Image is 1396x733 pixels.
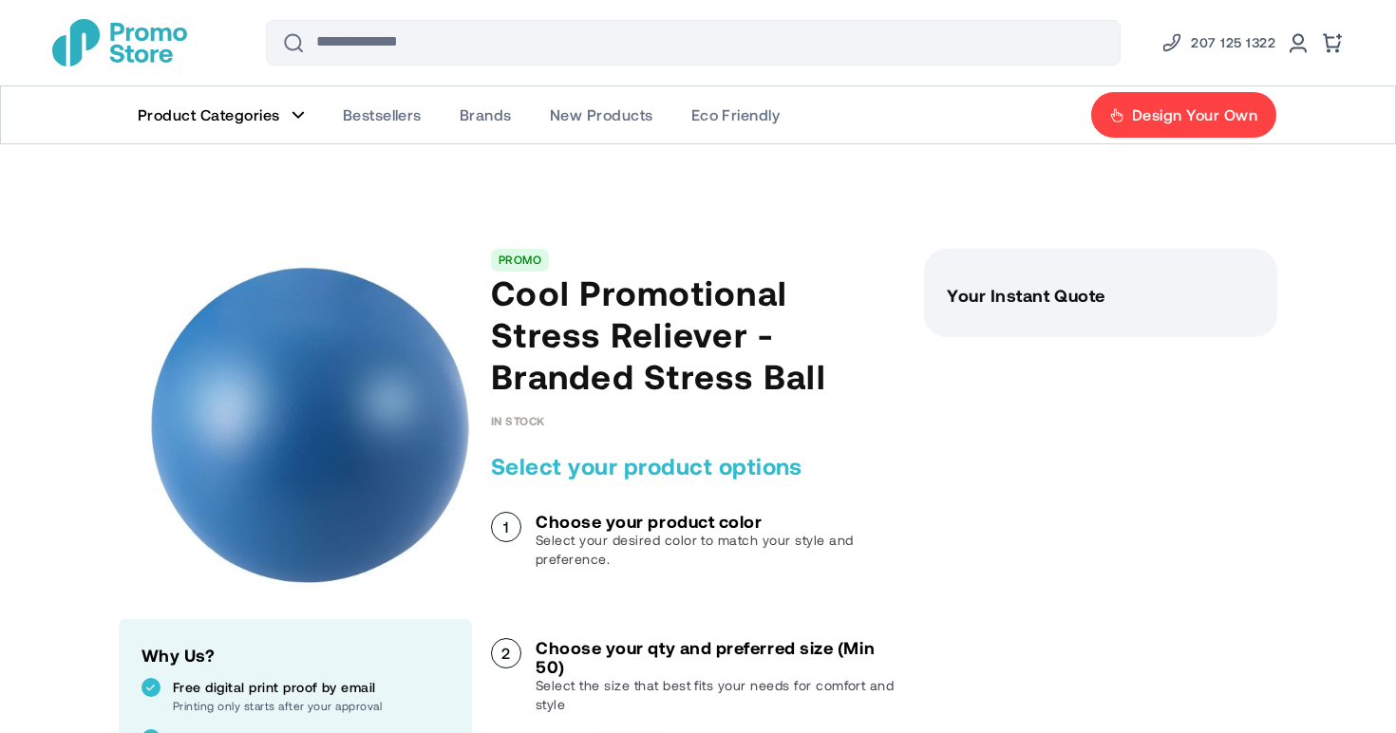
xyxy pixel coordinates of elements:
[119,249,472,602] img: main product photo
[491,272,905,397] h1: Cool Promotional Stress Reliever - Branded Stress Ball
[324,86,441,143] a: Bestsellers
[1191,31,1275,54] span: 207 125 1322
[536,638,905,676] h3: Choose your qty and preferred size (Min 50)
[52,19,187,66] a: store logo
[1160,31,1275,54] a: Phone
[141,642,449,668] h2: Why Us?
[1132,105,1257,124] span: Design Your Own
[173,697,449,714] p: Printing only starts after your approval
[550,105,653,124] span: New Products
[119,86,324,143] a: Product Categories
[491,414,545,427] div: Availability
[536,676,905,714] p: Select the size that best fits your needs for comfort and style
[536,512,905,531] h3: Choose your product color
[173,678,449,697] p: Free digital print proof by email
[271,20,316,66] button: Search
[947,286,1255,305] h3: Your Instant Quote
[491,451,905,481] h2: Select your product options
[691,105,781,124] span: Eco Friendly
[1090,91,1277,139] a: Design Your Own
[441,86,531,143] a: Brands
[499,253,541,266] a: PROMO
[491,414,545,427] span: In stock
[536,531,905,569] p: Select your desired color to match your style and preference.
[343,105,422,124] span: Bestsellers
[52,19,187,66] img: Promotional Merchandise
[672,86,800,143] a: Eco Friendly
[460,105,512,124] span: Brands
[138,105,280,124] span: Product Categories
[531,86,672,143] a: New Products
